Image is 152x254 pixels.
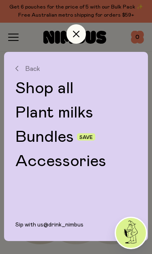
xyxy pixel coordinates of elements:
div: Sip with us [4,222,148,241]
a: @drink_nimbus [43,222,83,228]
span: Save [79,135,93,140]
a: Plant milks [15,105,137,121]
button: Back [15,65,137,72]
a: Bundles [15,129,74,145]
img: agent [116,218,146,248]
a: Shop all [15,80,137,96]
span: Back [25,65,40,72]
a: Accessories [15,153,137,169]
